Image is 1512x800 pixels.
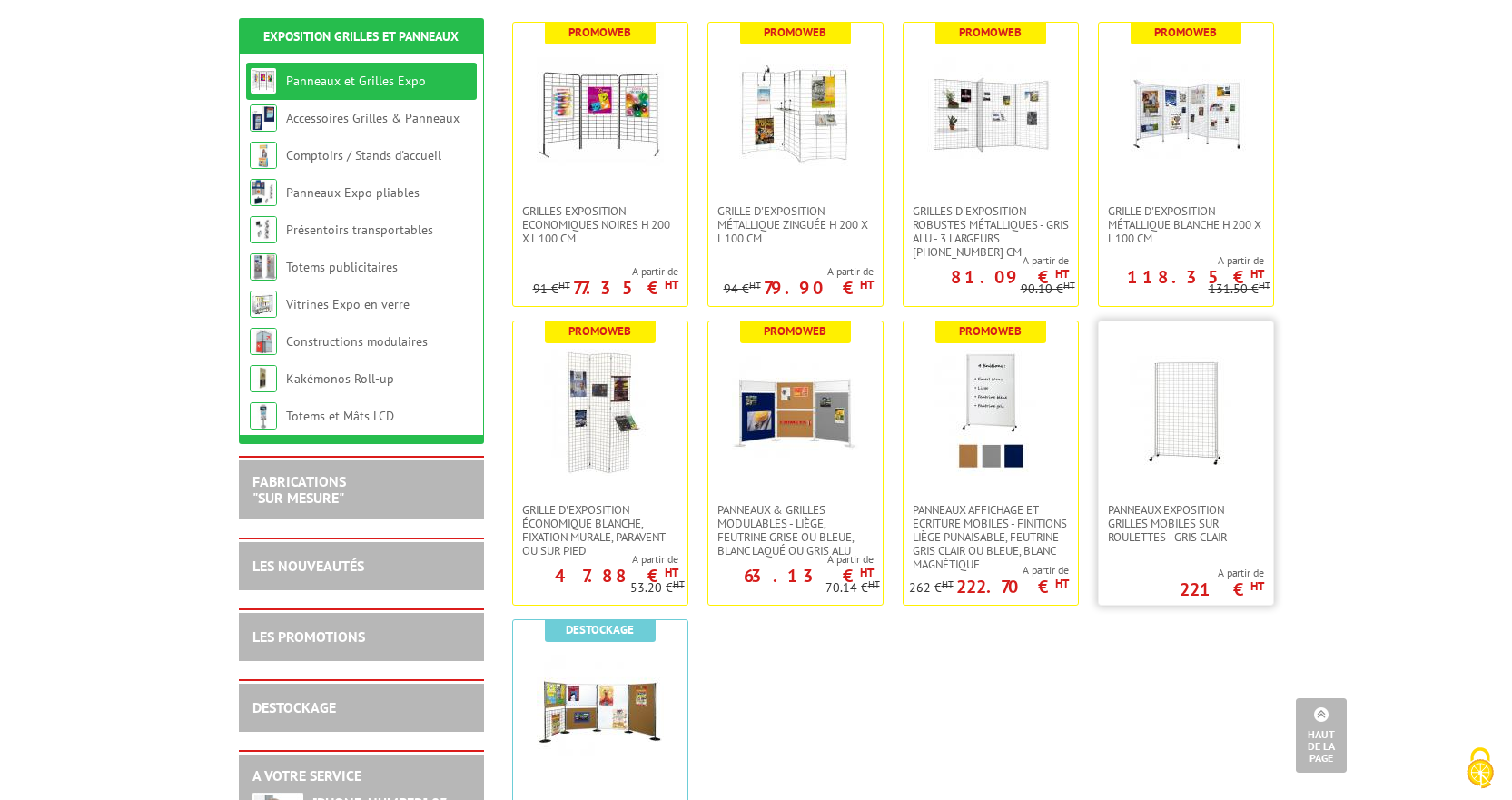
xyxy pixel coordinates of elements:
a: Totems publicitaires [286,259,398,275]
img: Panneaux Expo pliables [250,179,277,206]
img: Cookies (fenêtre modale) [1458,746,1503,791]
sup: HT [1259,279,1270,291]
sup: HT [665,565,678,580]
a: Accessoires Grilles & Panneaux [286,110,460,126]
sup: HT [749,279,761,291]
img: Grilles d'exposition robustes métalliques - gris alu - 3 largeurs 70-100-120 cm [927,50,1054,177]
img: Panneaux et Grilles Expo [250,67,277,94]
p: 221 € [1180,584,1264,595]
span: Panneaux & Grilles modulables - liège, feutrine grise ou bleue, blanc laqué ou gris alu [717,503,874,558]
sup: HT [558,279,570,291]
sup: HT [665,277,678,292]
span: A partir de [708,552,874,567]
button: Cookies (fenêtre modale) [1448,738,1512,800]
span: Grilles Exposition Economiques Noires H 200 x L 100 cm [522,204,678,245]
p: 53.20 € [630,581,685,595]
b: Promoweb [1154,25,1217,40]
a: Panneaux et Grilles Expo [286,73,426,89]
a: Totems et Mâts LCD [286,408,394,424]
a: Exposition Grilles et Panneaux [263,28,459,44]
sup: HT [942,578,954,590]
sup: HT [868,578,880,590]
img: Kakémonos Roll-up [250,365,277,392]
img: Accessoires Grilles & Panneaux [250,104,277,132]
span: A partir de [904,253,1069,268]
b: Promoweb [568,323,631,339]
p: 222.70 € [956,581,1069,592]
img: Grille d'exposition métallique blanche H 200 x L 100 cm [1122,50,1250,177]
sup: HT [673,578,685,590]
img: Totems et Mâts LCD [250,402,277,430]
sup: HT [1055,266,1069,281]
img: Grille d'exposition noire - 2 faces - H 180 x L 120 cm [537,647,664,775]
sup: HT [860,565,874,580]
p: 81.09 € [951,272,1069,282]
span: A partir de [513,552,678,567]
p: 77.35 € [573,282,678,293]
span: A partir de [909,563,1069,578]
a: Grille d'exposition métallique Zinguée H 200 x L 100 cm [708,204,883,245]
a: LES NOUVEAUTÉS [252,557,364,575]
p: 90.10 € [1021,282,1075,296]
img: Vitrines Expo en verre [250,291,277,318]
sup: HT [860,277,874,292]
span: A partir de [1099,253,1264,268]
span: Grille d'exposition métallique blanche H 200 x L 100 cm [1108,204,1264,245]
sup: HT [1055,576,1069,591]
a: Panneaux & Grilles modulables - liège, feutrine grise ou bleue, blanc laqué ou gris alu [708,503,883,558]
a: Haut de la page [1296,698,1347,773]
p: 70.14 € [825,581,880,595]
img: Totems publicitaires [250,253,277,281]
sup: HT [1250,578,1264,594]
img: Constructions modulaires [250,328,277,355]
p: 262 € [909,581,954,595]
p: 94 € [724,282,761,296]
a: Vitrines Expo en verre [286,296,410,312]
sup: HT [1250,266,1264,281]
p: 79.90 € [764,282,874,293]
img: Grille d'exposition métallique Zinguée H 200 x L 100 cm [732,50,859,177]
img: Panneaux & Grilles modulables - liège, feutrine grise ou bleue, blanc laqué ou gris alu [732,349,859,476]
a: Grilles d'exposition robustes métalliques - gris alu - 3 largeurs [PHONE_NUMBER] cm [904,204,1078,259]
img: Grille d'exposition économique blanche, fixation murale, paravent ou sur pied [537,349,664,476]
a: Panneaux Exposition Grilles mobiles sur roulettes - gris clair [1099,503,1273,544]
span: Grilles d'exposition robustes métalliques - gris alu - 3 largeurs [PHONE_NUMBER] cm [913,204,1069,259]
p: 131.50 € [1209,282,1270,296]
a: Grille d'exposition métallique blanche H 200 x L 100 cm [1099,204,1273,245]
b: Destockage [566,622,634,637]
img: Comptoirs / Stands d'accueil [250,142,277,169]
a: Présentoirs transportables [286,222,433,238]
a: Grilles Exposition Economiques Noires H 200 x L 100 cm [513,204,687,245]
p: 91 € [533,282,570,296]
span: Panneaux Exposition Grilles mobiles sur roulettes - gris clair [1108,503,1264,544]
a: DESTOCKAGE [252,698,336,716]
a: Kakémonos Roll-up [286,370,394,387]
span: A partir de [1180,566,1264,580]
a: Constructions modulaires [286,333,428,350]
b: Promoweb [959,323,1022,339]
img: Panneaux Exposition Grilles mobiles sur roulettes - gris clair [1122,349,1250,476]
b: Promoweb [959,25,1022,40]
img: Panneaux Affichage et Ecriture Mobiles - finitions liège punaisable, feutrine gris clair ou bleue... [927,349,1054,476]
span: Panneaux Affichage et Ecriture Mobiles - finitions liège punaisable, feutrine gris clair ou bleue... [913,503,1069,571]
p: 63.13 € [744,570,874,581]
p: 47.88 € [555,570,678,581]
h2: A votre service [252,768,470,785]
a: Panneaux Affichage et Ecriture Mobiles - finitions liège punaisable, feutrine gris clair ou bleue... [904,503,1078,571]
a: Comptoirs / Stands d'accueil [286,147,441,163]
span: Grille d'exposition métallique Zinguée H 200 x L 100 cm [717,204,874,245]
span: A partir de [724,264,874,279]
sup: HT [1063,279,1075,291]
a: FABRICATIONS"Sur Mesure" [252,472,346,507]
img: Présentoirs transportables [250,216,277,243]
b: Promoweb [764,323,826,339]
b: Promoweb [764,25,826,40]
p: 118.35 € [1127,272,1264,282]
span: Grille d'exposition économique blanche, fixation murale, paravent ou sur pied [522,503,678,558]
a: LES PROMOTIONS [252,627,365,646]
img: Grilles Exposition Economiques Noires H 200 x L 100 cm [537,50,664,177]
span: A partir de [533,264,678,279]
b: Promoweb [568,25,631,40]
a: Grille d'exposition économique blanche, fixation murale, paravent ou sur pied [513,503,687,558]
a: Panneaux Expo pliables [286,184,420,201]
